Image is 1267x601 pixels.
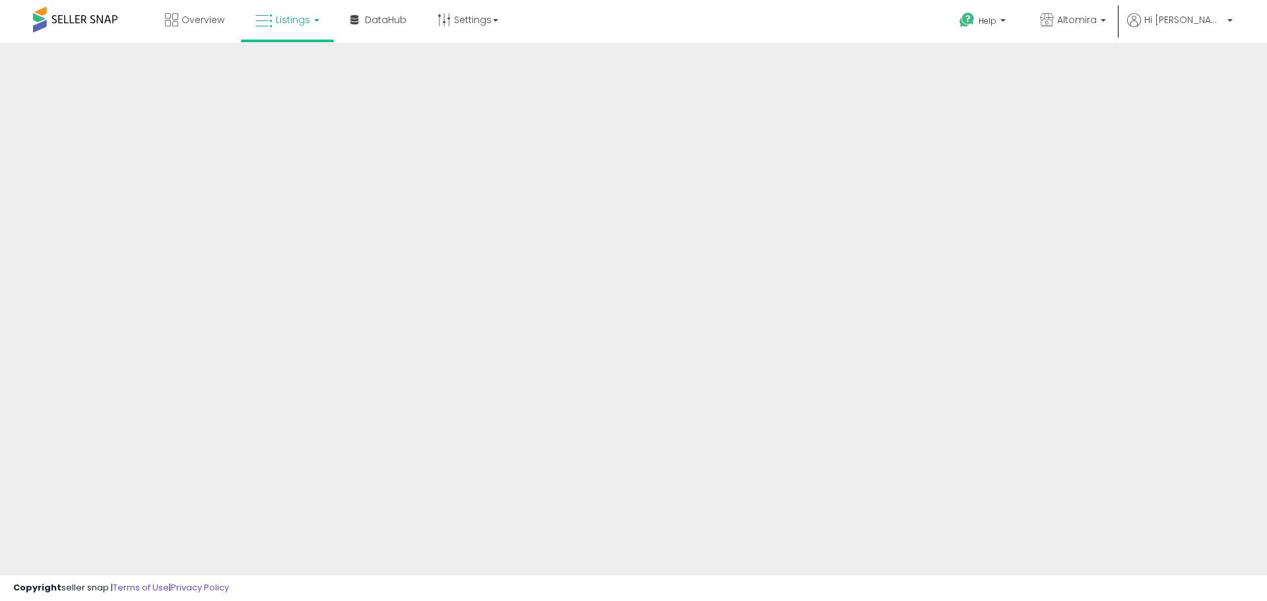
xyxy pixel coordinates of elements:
span: DataHub [365,13,406,26]
a: Terms of Use [113,581,169,594]
strong: Copyright [13,581,61,594]
div: seller snap | | [13,582,229,594]
span: Overview [181,13,224,26]
a: Help [949,2,1019,43]
a: Privacy Policy [171,581,229,594]
span: Help [979,15,996,26]
a: Hi [PERSON_NAME] [1127,13,1233,43]
span: Listings [276,13,310,26]
span: Hi [PERSON_NAME] [1144,13,1223,26]
span: Altomira [1057,13,1097,26]
i: Get Help [959,12,975,28]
